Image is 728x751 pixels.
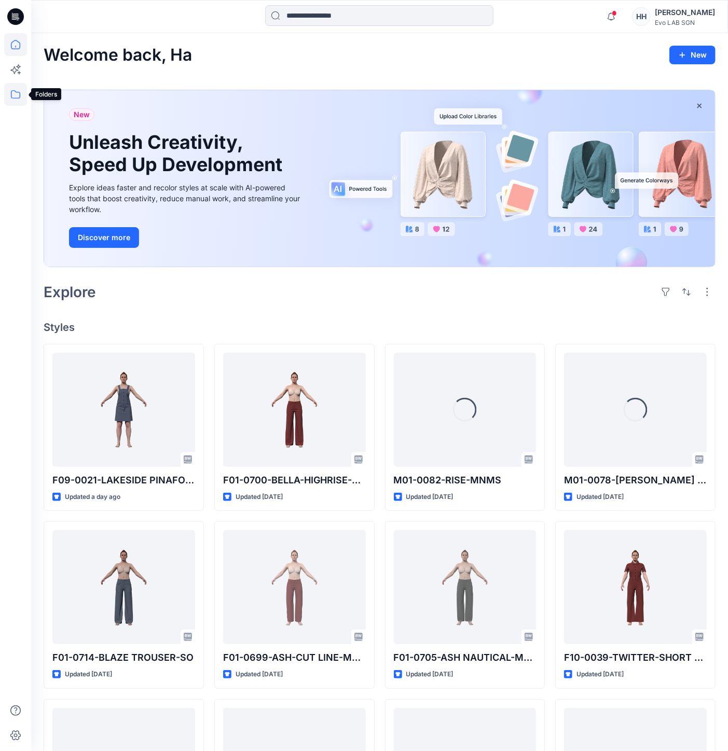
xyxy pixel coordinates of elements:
[236,492,283,503] p: Updated [DATE]
[406,669,454,680] p: Updated [DATE]
[52,650,195,665] p: F01-0714-BLAZE TROUSER-SO
[564,530,707,644] a: F10-0039-TWITTER-SHORT SLEEVE-MNMS
[655,6,715,19] div: [PERSON_NAME]
[223,353,366,467] a: F01-0700-BELLA-HIGHRISE-MNMS
[69,131,287,176] h1: Unleash Creativity, Speed Up Development
[632,7,651,26] div: HH
[69,182,303,215] div: Explore ideas faster and recolor styles at scale with AI-powered tools that boost creativity, red...
[394,473,537,488] p: M01-0082-RISE-MNMS
[65,492,120,503] p: Updated a day ago
[655,19,715,26] div: Evo LAB SGN
[44,284,96,300] h2: Explore
[394,530,537,644] a: F01-0705-ASH NAUTICAL-MNMS
[236,669,283,680] p: Updated [DATE]
[406,492,454,503] p: Updated [DATE]
[223,473,366,488] p: F01-0700-BELLA-HIGHRISE-MNMS
[564,650,707,665] p: F10-0039-TWITTER-SHORT SLEEVE-MNMS
[52,473,195,488] p: F09-0021-LAKESIDE PINAFORE-[GEOGRAPHIC_DATA]
[564,473,707,488] p: M01-0078-[PERSON_NAME] CLASSIC-MNMS
[52,353,195,467] a: F09-0021-LAKESIDE PINAFORE-MNMS
[223,530,366,644] a: F01-0699-ASH-CUT LINE-MNMS
[576,669,624,680] p: Updated [DATE]
[65,669,112,680] p: Updated [DATE]
[394,650,537,665] p: F01-0705-ASH NAUTICAL-MNMS
[223,650,366,665] p: F01-0699-ASH-CUT LINE-MNMS
[74,108,90,121] span: New
[669,46,716,64] button: New
[69,227,303,248] a: Discover more
[576,492,624,503] p: Updated [DATE]
[44,321,716,333] h4: Styles
[44,46,192,65] h2: Welcome back, Ha
[52,530,195,644] a: F01-0714-BLAZE TROUSER-SO
[69,227,139,248] button: Discover more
